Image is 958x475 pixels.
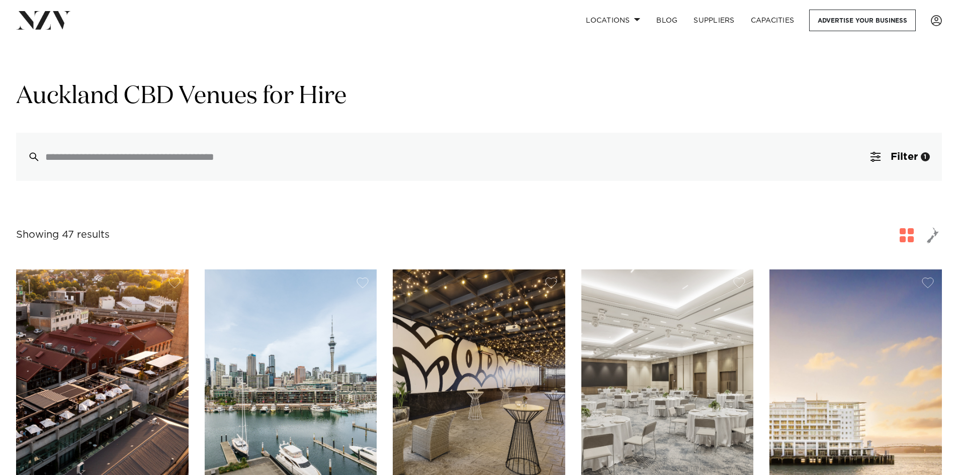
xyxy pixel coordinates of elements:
button: Filter1 [858,133,942,181]
a: BLOG [648,10,685,31]
a: Capacities [743,10,803,31]
img: nzv-logo.png [16,11,71,29]
a: Advertise your business [809,10,916,31]
a: SUPPLIERS [685,10,742,31]
h1: Auckland CBD Venues for Hire [16,81,942,113]
div: Showing 47 results [16,227,110,243]
span: Filter [891,152,918,162]
div: 1 [921,152,930,161]
a: Locations [578,10,648,31]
